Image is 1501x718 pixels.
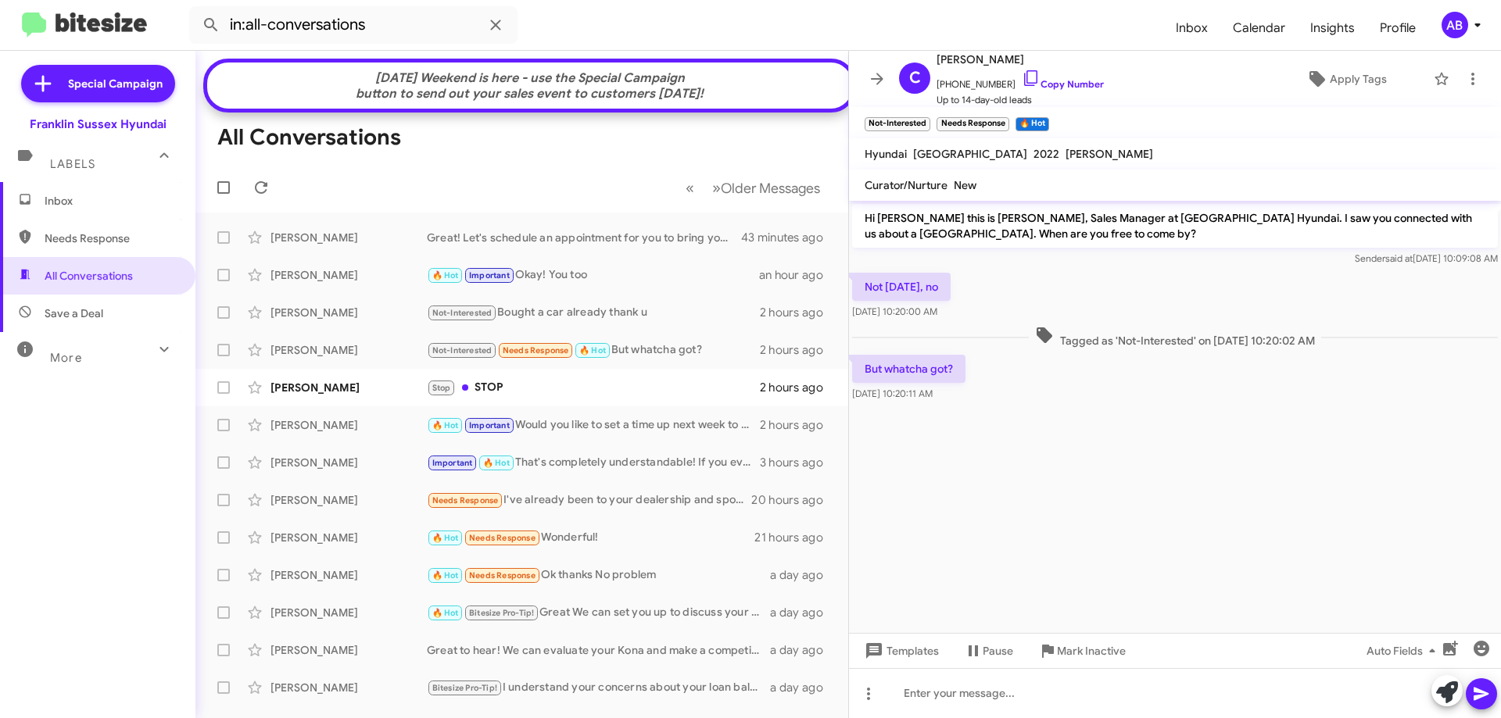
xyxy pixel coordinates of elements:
[427,529,754,547] div: Wonderful!
[45,305,103,321] span: Save a Deal
[1367,637,1442,665] span: Auto Fields
[1029,326,1321,348] span: Tagged as 'Not-Interested' on [DATE] 10:20:02 AM
[427,642,770,658] div: Great to hear! We can evaluate your Kona and make a competitive offer. Let’s schedule a time for ...
[937,69,1104,92] span: [PHONE_NUMBER]
[30,116,167,132] div: Franklin Sussex Hyundai
[1034,147,1059,161] span: 2022
[469,570,536,580] span: Needs Response
[760,417,836,433] div: 2 hours ago
[954,178,976,192] span: New
[865,147,907,161] span: Hyundai
[849,637,951,665] button: Templates
[852,305,937,317] span: [DATE] 10:20:00 AM
[45,268,133,284] span: All Conversations
[432,458,473,468] span: Important
[432,383,451,393] span: Stop
[270,305,427,320] div: [PERSON_NAME]
[45,230,177,246] span: Needs Response
[427,341,760,359] div: But whatcha got?
[1442,12,1468,38] div: AB
[427,454,760,472] div: That's completely understandable! If you ever reconsider or want to chat in the future, feel free...
[937,117,1008,131] small: Needs Response
[427,604,770,622] div: Great We can set you up to discuss your options when you come in for service. Just reach out and ...
[270,230,427,245] div: [PERSON_NAME]
[270,567,427,583] div: [PERSON_NAME]
[432,533,459,543] span: 🔥 Hot
[1385,252,1413,264] span: said at
[760,455,836,470] div: 3 hours ago
[270,380,427,395] div: [PERSON_NAME]
[68,76,163,91] span: Special Campaign
[951,637,1026,665] button: Pause
[983,637,1013,665] span: Pause
[432,308,493,318] span: Not-Interested
[852,388,933,399] span: [DATE] 10:20:11 AM
[432,270,459,280] span: 🔥 Hot
[760,342,836,358] div: 2 hours ago
[579,345,606,355] span: 🔥 Hot
[270,342,427,358] div: [PERSON_NAME]
[50,157,95,171] span: Labels
[1016,117,1049,131] small: 🔥 Hot
[686,178,694,198] span: «
[270,417,427,433] div: [PERSON_NAME]
[427,304,760,322] div: Bought a car already thank u
[760,380,836,395] div: 2 hours ago
[754,530,836,545] div: 21 hours ago
[432,570,459,580] span: 🔥 Hot
[909,66,921,91] span: C
[432,420,459,430] span: 🔥 Hot
[1057,637,1126,665] span: Mark Inactive
[751,492,836,508] div: 20 hours ago
[45,193,177,209] span: Inbox
[865,117,930,131] small: Not-Interested
[427,379,760,397] div: STOP
[1066,147,1153,161] span: [PERSON_NAME]
[432,345,493,355] span: Not-Interested
[852,355,965,383] p: But whatcha got?
[50,351,82,365] span: More
[469,608,534,618] span: Bitesize Pro-Tip!
[742,230,836,245] div: 43 minutes ago
[760,305,836,320] div: 2 hours ago
[427,566,770,584] div: Ok thanks No problem
[1163,5,1220,51] a: Inbox
[913,147,1027,161] span: [GEOGRAPHIC_DATA]
[1330,65,1387,93] span: Apply Tags
[852,204,1498,248] p: Hi [PERSON_NAME] this is [PERSON_NAME], Sales Manager at [GEOGRAPHIC_DATA] Hyundai. I saw you con...
[862,637,939,665] span: Templates
[469,270,510,280] span: Important
[759,267,836,283] div: an hour ago
[427,491,751,509] div: I've already been to your dealership and spoke to [PERSON_NAME]
[432,608,459,618] span: 🔥 Hot
[432,683,497,693] span: Bitesize Pro-Tip!
[937,50,1104,69] span: [PERSON_NAME]
[427,266,759,284] div: Okay! You too
[483,458,510,468] span: 🔥 Hot
[432,495,499,505] span: Needs Response
[770,642,836,658] div: a day ago
[270,492,427,508] div: [PERSON_NAME]
[1355,252,1498,264] span: Sender [DATE] 10:09:08 AM
[189,6,518,44] input: Search
[712,178,721,198] span: »
[770,605,836,620] div: a day ago
[270,605,427,620] div: [PERSON_NAME]
[270,455,427,470] div: [PERSON_NAME]
[270,680,427,695] div: [PERSON_NAME]
[1428,12,1484,38] button: AB
[427,416,760,434] div: Would you like to set a time up next week to come check it out. After the 13th since thats when i...
[270,530,427,545] div: [PERSON_NAME]
[217,125,401,150] h1: All Conversations
[469,533,536,543] span: Needs Response
[1367,5,1428,51] span: Profile
[270,642,427,658] div: [PERSON_NAME]
[703,172,829,204] button: Next
[1220,5,1298,51] a: Calendar
[1298,5,1367,51] a: Insights
[865,178,948,192] span: Curator/Nurture
[770,680,836,695] div: a day ago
